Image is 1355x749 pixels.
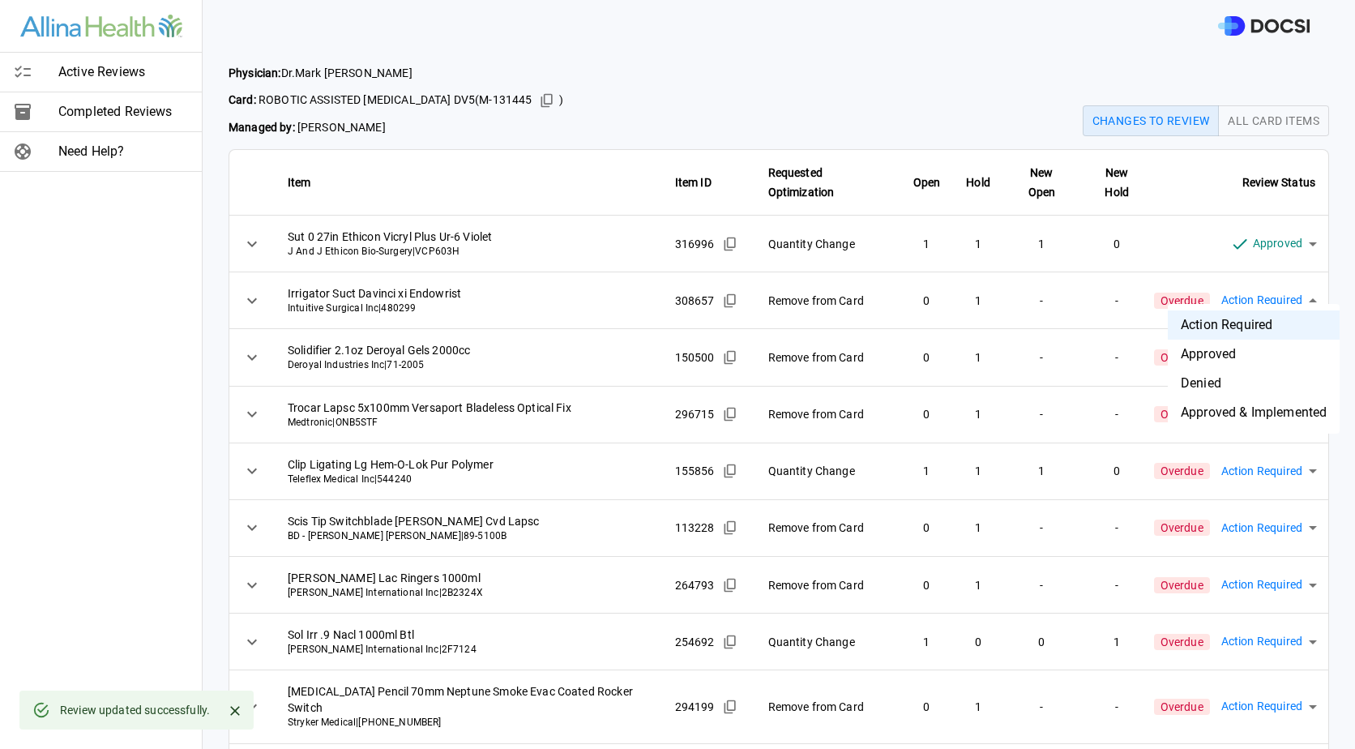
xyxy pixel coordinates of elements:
button: Close [223,699,247,723]
li: Approved & Implemented [1168,398,1340,427]
li: Denied [1168,369,1340,398]
li: Approved [1168,340,1340,369]
li: Action Required [1168,310,1340,340]
div: Review updated successfully. [60,695,210,725]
